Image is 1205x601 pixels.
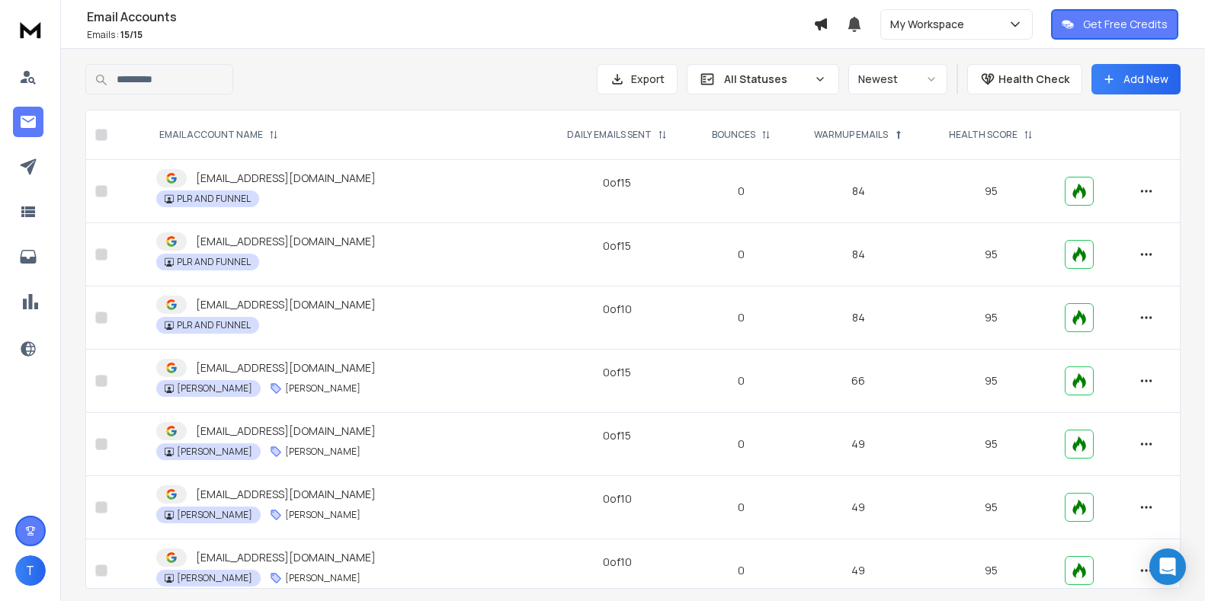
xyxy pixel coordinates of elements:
p: [EMAIL_ADDRESS][DOMAIN_NAME] [196,487,376,502]
p: [PERSON_NAME] [285,382,361,395]
button: Add New [1091,64,1181,94]
div: 0 of 10 [603,491,632,507]
p: All Statuses [724,72,808,87]
p: 0 [700,436,781,452]
p: PLR AND FUNNEL [177,256,251,268]
p: [PERSON_NAME] [177,382,252,395]
p: [EMAIL_ADDRESS][DOMAIN_NAME] [196,360,376,376]
p: Emails : [87,29,813,41]
img: logo [15,15,46,43]
td: 95 [927,350,1056,413]
p: BOUNCES [712,129,755,141]
button: Newest [848,64,947,94]
td: 95 [927,413,1056,476]
p: [PERSON_NAME] [285,572,361,584]
p: 0 [700,184,781,199]
p: 0 [700,500,781,515]
p: 0 [700,563,781,578]
div: 0 of 15 [603,428,631,443]
td: 95 [927,286,1056,350]
p: [PERSON_NAME] [177,572,252,584]
p: [PERSON_NAME] [177,509,252,521]
p: DAILY EMAILS SENT [567,129,652,141]
button: Export [597,64,678,94]
p: [EMAIL_ADDRESS][DOMAIN_NAME] [196,234,376,249]
p: [PERSON_NAME] [285,446,361,458]
td: 66 [790,350,926,413]
button: Health Check [967,64,1082,94]
p: PLR AND FUNNEL [177,193,251,205]
p: PLR AND FUNNEL [177,319,251,331]
p: [EMAIL_ADDRESS][DOMAIN_NAME] [196,424,376,439]
td: 95 [927,223,1056,286]
div: Open Intercom Messenger [1149,548,1186,585]
h1: Email Accounts [87,8,813,26]
div: 0 of 10 [603,555,632,570]
td: 84 [790,223,926,286]
p: HEALTH SCORE [949,129,1018,141]
span: 15 / 15 [120,28,143,41]
p: 0 [700,310,781,325]
p: [PERSON_NAME] [285,509,361,521]
p: 0 [700,247,781,262]
p: Get Free Credits [1083,17,1168,32]
td: 49 [790,476,926,539]
button: T [15,555,46,586]
div: 0 of 15 [603,238,631,254]
div: 0 of 10 [603,302,632,317]
td: 84 [790,160,926,223]
p: [EMAIL_ADDRESS][DOMAIN_NAME] [196,550,376,565]
td: 95 [927,476,1056,539]
p: WARMUP EMAILS [814,129,888,141]
p: [EMAIL_ADDRESS][DOMAIN_NAME] [196,297,376,312]
p: My Workspace [890,17,970,32]
button: Get Free Credits [1051,9,1178,40]
p: Health Check [998,72,1069,87]
div: EMAIL ACCOUNT NAME [159,129,278,141]
td: 84 [790,286,926,350]
td: 95 [927,160,1056,223]
div: 0 of 15 [603,365,631,380]
p: [PERSON_NAME] [177,446,252,458]
td: 49 [790,413,926,476]
p: 0 [700,373,781,388]
p: [EMAIL_ADDRESS][DOMAIN_NAME] [196,171,376,186]
div: 0 of 15 [603,175,631,190]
